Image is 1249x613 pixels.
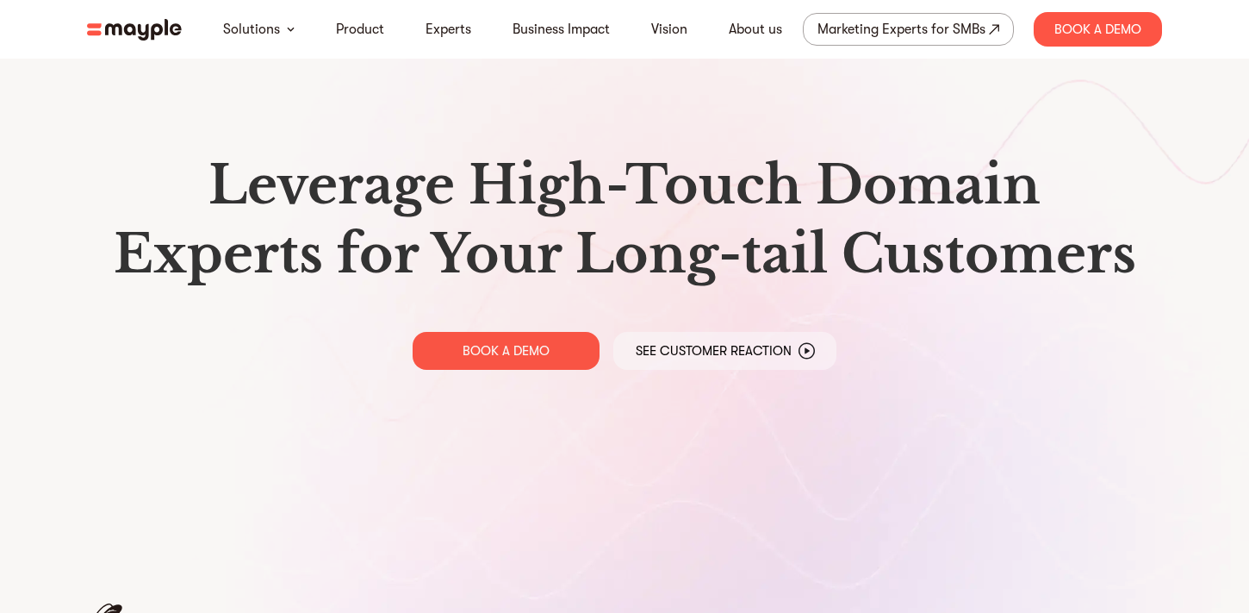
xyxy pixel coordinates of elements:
a: Solutions [223,19,280,40]
img: arrow-down [287,27,295,32]
h1: Leverage High-Touch Domain Experts for Your Long-tail Customers [101,151,1148,289]
p: BOOK A DEMO [463,342,550,360]
a: About us [729,19,782,40]
a: Vision [651,19,687,40]
p: See Customer Reaction [636,342,792,360]
a: See Customer Reaction [613,332,836,370]
a: Product [336,19,384,40]
a: Marketing Experts for SMBs [803,13,1014,46]
div: Marketing Experts for SMBs [817,17,985,41]
img: mayple-logo [87,19,182,41]
a: Business Impact [513,19,610,40]
div: Book A Demo [1034,12,1162,47]
a: BOOK A DEMO [413,332,600,370]
a: Experts [426,19,471,40]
